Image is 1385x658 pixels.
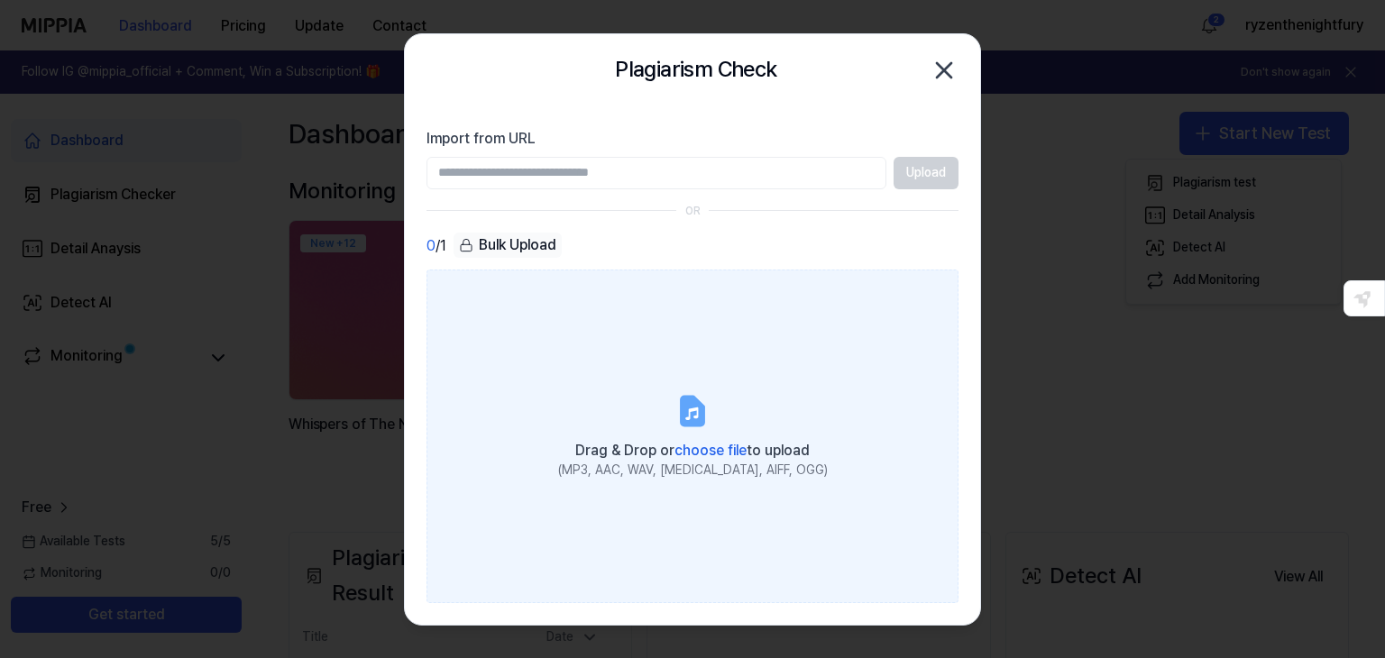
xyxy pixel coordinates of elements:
span: choose file [674,442,747,459]
span: Drag & Drop or to upload [575,442,810,459]
div: / 1 [427,233,446,259]
div: Bulk Upload [454,233,562,258]
button: Bulk Upload [454,233,562,259]
span: 0 [427,235,436,257]
div: (MP3, AAC, WAV, [MEDICAL_DATA], AIFF, OGG) [558,462,828,480]
h2: Plagiarism Check [615,52,776,87]
label: Import from URL [427,128,958,150]
div: OR [685,204,701,219]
